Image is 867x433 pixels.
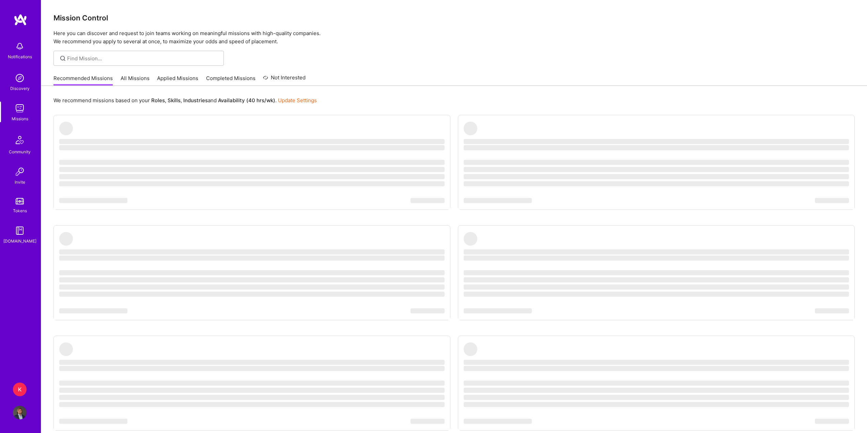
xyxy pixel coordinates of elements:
[8,53,32,60] div: Notifications
[13,71,27,85] img: discovery
[11,383,28,396] a: K
[53,29,855,46] p: Here you can discover and request to join teams working on meaningful missions with high-quality ...
[12,132,28,148] img: Community
[151,97,165,104] b: Roles
[157,75,198,86] a: Applied Missions
[278,97,317,104] a: Update Settings
[9,148,31,155] div: Community
[53,75,113,86] a: Recommended Missions
[168,97,181,104] b: Skills
[59,55,67,62] i: icon SearchGrey
[13,383,27,396] div: K
[12,115,28,122] div: Missions
[15,179,25,186] div: Invite
[13,165,27,179] img: Invite
[53,97,317,104] p: We recommend missions based on your , , and .
[13,207,27,214] div: Tokens
[206,75,256,86] a: Completed Missions
[218,97,275,104] b: Availability (40 hrs/wk)
[14,14,27,26] img: logo
[11,406,28,419] a: User Avatar
[10,85,30,92] div: Discovery
[3,237,36,245] div: [DOMAIN_NAME]
[263,74,306,86] a: Not Interested
[16,198,24,204] img: tokens
[183,97,208,104] b: Industries
[13,40,27,53] img: bell
[53,14,855,22] h3: Mission Control
[13,406,27,419] img: User Avatar
[13,102,27,115] img: teamwork
[121,75,150,86] a: All Missions
[13,224,27,237] img: guide book
[67,55,219,62] input: Find Mission...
